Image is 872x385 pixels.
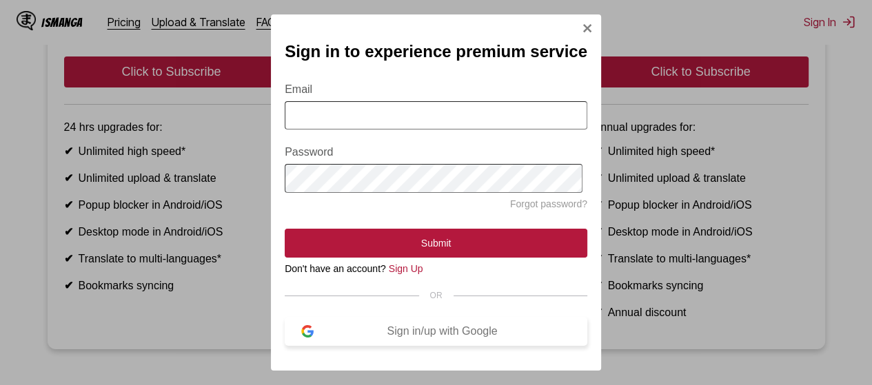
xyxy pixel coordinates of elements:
div: Sign In Modal [271,14,601,371]
a: Forgot password? [510,198,587,209]
div: Sign in/up with Google [314,325,571,337]
label: Password [285,146,587,158]
label: Email [285,83,587,96]
img: google-logo [301,325,314,337]
h2: Sign in to experience premium service [285,42,587,61]
button: Sign in/up with Google [285,317,587,346]
button: Submit [285,229,587,258]
a: Sign Up [389,263,423,274]
div: OR [285,291,587,300]
img: Close [582,23,593,34]
div: Don't have an account? [285,263,587,274]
